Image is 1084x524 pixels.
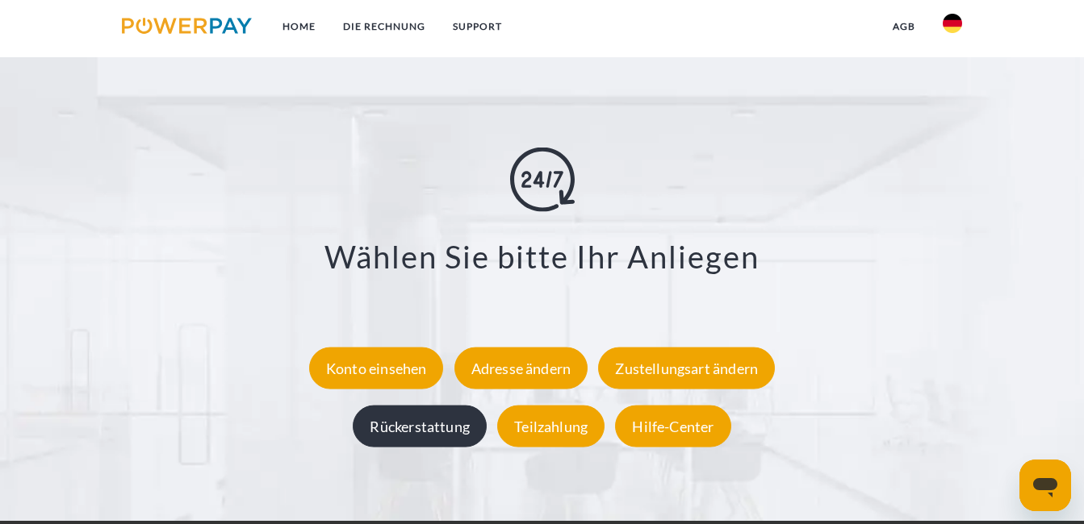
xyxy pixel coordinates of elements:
div: Adresse ändern [454,347,588,389]
a: Hilfe-Center [611,418,735,435]
iframe: Schaltfläche zum Öffnen des Messaging-Fensters [1019,460,1071,511]
a: agb [879,12,929,41]
div: Hilfe-Center [615,405,730,447]
a: Zustellungsart ändern [594,360,779,377]
div: Teilzahlung [497,405,605,447]
div: Zustellungsart ändern [598,347,775,389]
a: Konto einsehen [305,360,448,377]
div: Konto einsehen [309,347,444,389]
a: Home [269,12,329,41]
a: Adresse ändern [450,360,592,377]
img: logo-powerpay.svg [122,18,252,34]
a: SUPPORT [439,12,516,41]
div: Rückerstattung [353,405,487,447]
img: online-shopping.svg [510,147,575,211]
a: Rückerstattung [349,418,491,435]
a: DIE RECHNUNG [329,12,439,41]
a: Teilzahlung [493,418,609,435]
img: de [943,14,962,33]
h3: Wählen Sie bitte Ihr Anliegen [74,237,1010,276]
